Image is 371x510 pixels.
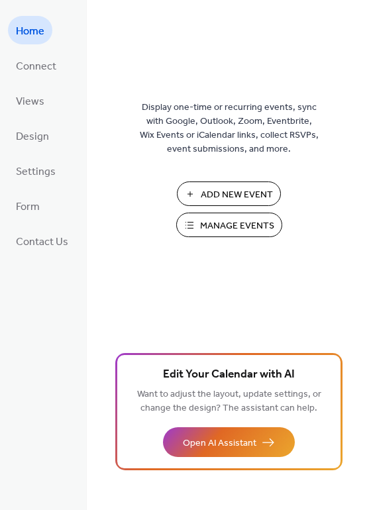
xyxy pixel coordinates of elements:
span: Display one-time or recurring events, sync with Google, Outlook, Zoom, Eventbrite, Wix Events or ... [140,101,319,156]
button: Add New Event [177,181,281,206]
button: Open AI Assistant [163,427,295,457]
span: Settings [16,162,56,182]
a: Design [8,121,57,150]
a: Home [8,16,52,44]
span: Form [16,197,40,217]
span: Contact Us [16,232,68,252]
span: Home [16,21,44,42]
span: Views [16,91,44,112]
span: Want to adjust the layout, update settings, or change the design? The assistant can help. [137,385,321,417]
span: Connect [16,56,56,77]
span: Edit Your Calendar with AI [163,366,295,384]
span: Open AI Assistant [183,436,256,450]
a: Form [8,191,48,220]
a: Settings [8,156,64,185]
span: Manage Events [200,219,274,233]
span: Design [16,127,49,147]
a: Contact Us [8,227,76,255]
span: Add New Event [201,188,273,202]
a: Connect [8,51,64,79]
button: Manage Events [176,213,282,237]
a: Views [8,86,52,115]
